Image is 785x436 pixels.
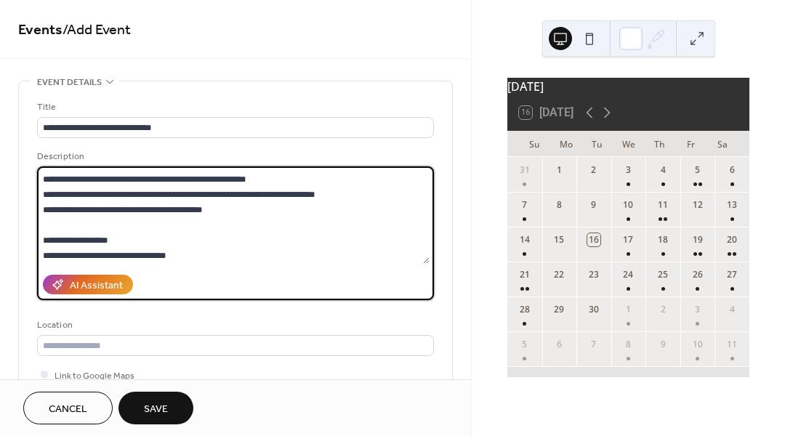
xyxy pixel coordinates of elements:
div: 3 [621,163,635,177]
div: 22 [552,268,565,281]
div: Mo [550,131,581,157]
div: Description [37,149,431,164]
div: 7 [587,338,600,351]
span: Cancel [49,402,87,417]
div: 5 [518,338,531,351]
div: 12 [691,198,704,211]
div: 16 [587,233,600,246]
div: 24 [621,268,635,281]
div: 27 [725,268,738,281]
div: Location [37,318,431,333]
div: 21 [518,268,531,281]
div: 13 [725,198,738,211]
div: Sa [706,131,738,157]
div: 25 [656,268,669,281]
div: 23 [587,268,600,281]
div: We [613,131,644,157]
div: 17 [621,233,635,246]
button: Cancel [23,392,113,424]
div: 4 [656,163,669,177]
span: / Add Event [63,16,131,44]
div: 9 [656,338,669,351]
div: 1 [621,303,635,316]
div: 10 [621,198,635,211]
div: 9 [587,198,600,211]
div: 31 [518,163,531,177]
div: 29 [552,303,565,316]
div: Fr [675,131,706,157]
button: Save [118,392,193,424]
div: Tu [581,131,613,157]
div: [DATE] [507,78,749,95]
span: Link to Google Maps [55,368,134,384]
div: 5 [691,163,704,177]
div: AI Assistant [70,278,123,294]
div: 18 [656,233,669,246]
div: 7 [518,198,531,211]
div: 28 [518,303,531,316]
div: 11 [725,338,738,351]
div: 19 [691,233,704,246]
div: Su [519,131,550,157]
div: 30 [587,303,600,316]
div: 8 [552,198,565,211]
span: Save [144,402,168,417]
div: 3 [691,303,704,316]
a: Events [18,16,63,44]
button: AI Assistant [43,275,133,294]
div: Title [37,100,431,115]
div: 26 [691,268,704,281]
div: 8 [621,338,635,351]
div: Th [644,131,675,157]
div: 6 [725,163,738,177]
div: 2 [656,303,669,316]
div: 1 [552,163,565,177]
div: 2 [587,163,600,177]
div: 15 [552,233,565,246]
div: 20 [725,233,738,246]
div: 14 [518,233,531,246]
div: 11 [656,198,669,211]
div: 10 [691,338,704,351]
span: Event details [37,75,102,90]
div: 4 [725,303,738,316]
div: 6 [552,338,565,351]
